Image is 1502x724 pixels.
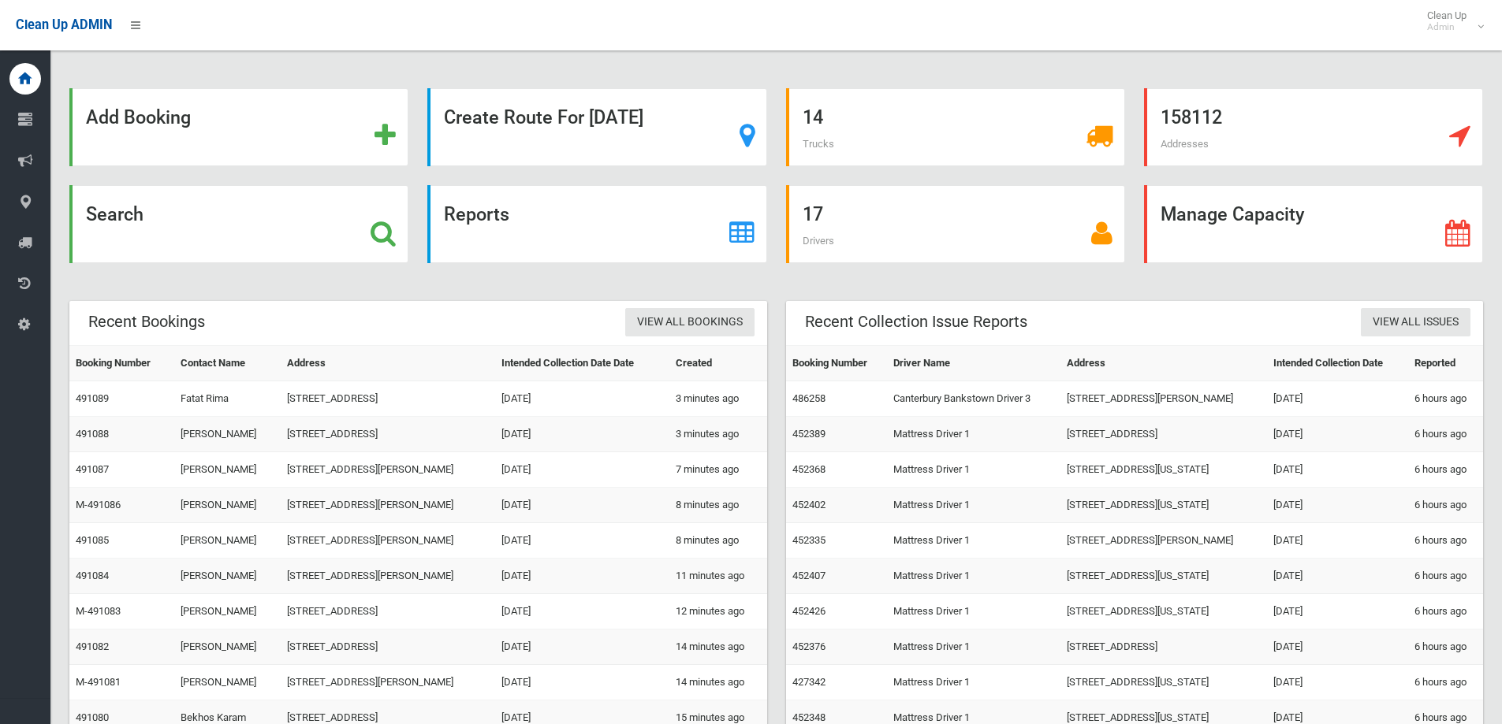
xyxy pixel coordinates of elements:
td: [DATE] [1267,417,1408,452]
a: 452348 [792,711,826,723]
span: Trucks [803,138,834,150]
a: 486258 [792,392,826,404]
th: Contact Name [174,346,280,381]
span: Clean Up ADMIN [16,17,112,32]
a: 491084 [76,570,109,581]
a: 452407 [792,570,826,581]
td: [STREET_ADDRESS][PERSON_NAME] [1060,381,1267,417]
a: 491082 [76,640,109,652]
td: [STREET_ADDRESS][PERSON_NAME] [281,559,495,594]
td: [DATE] [495,629,669,665]
a: 491085 [76,534,109,546]
td: 8 minutes ago [669,523,767,559]
td: 8 minutes ago [669,488,767,523]
td: Canterbury Bankstown Driver 3 [887,381,1060,417]
td: [STREET_ADDRESS][PERSON_NAME] [281,523,495,559]
a: 452389 [792,428,826,440]
td: [DATE] [495,381,669,417]
td: 6 hours ago [1408,488,1483,523]
td: [STREET_ADDRESS] [281,417,495,452]
a: View All Issues [1361,308,1470,337]
td: [PERSON_NAME] [174,417,280,452]
td: [PERSON_NAME] [174,665,280,700]
td: [DATE] [1267,629,1408,665]
td: 11 minutes ago [669,559,767,594]
td: [STREET_ADDRESS][PERSON_NAME] [281,452,495,488]
td: [DATE] [495,665,669,700]
a: 452335 [792,534,826,546]
td: [PERSON_NAME] [174,559,280,594]
td: [DATE] [1267,665,1408,700]
td: [STREET_ADDRESS][PERSON_NAME] [281,488,495,523]
td: Mattress Driver 1 [887,523,1060,559]
td: [DATE] [495,417,669,452]
td: [PERSON_NAME] [174,452,280,488]
td: 7 minutes ago [669,452,767,488]
a: View All Bookings [625,308,755,337]
td: [DATE] [1267,488,1408,523]
strong: Search [86,203,143,225]
td: 6 hours ago [1408,559,1483,594]
td: Mattress Driver 1 [887,417,1060,452]
td: [STREET_ADDRESS][PERSON_NAME] [281,665,495,700]
td: [STREET_ADDRESS][PERSON_NAME] [1060,523,1267,559]
strong: 17 [803,203,823,225]
a: M-491083 [76,605,121,617]
th: Created [669,346,767,381]
td: 6 hours ago [1408,417,1483,452]
td: Mattress Driver 1 [887,559,1060,594]
strong: Reports [444,203,509,225]
td: [STREET_ADDRESS] [281,594,495,629]
a: 491080 [76,711,109,723]
strong: Create Route For [DATE] [444,106,643,128]
a: M-491086 [76,499,121,511]
td: 6 hours ago [1408,523,1483,559]
th: Intended Collection Date Date [495,346,669,381]
strong: 158112 [1161,106,1222,128]
td: [PERSON_NAME] [174,523,280,559]
td: 3 minutes ago [669,381,767,417]
a: 14 Trucks [786,88,1125,166]
th: Intended Collection Date [1267,346,1408,381]
a: 452402 [792,499,826,511]
a: 452368 [792,463,826,475]
td: [STREET_ADDRESS] [1060,417,1267,452]
th: Address [1060,346,1267,381]
td: [DATE] [1267,381,1408,417]
span: Drivers [803,235,834,247]
td: [STREET_ADDRESS][US_STATE] [1060,559,1267,594]
span: Addresses [1161,138,1209,150]
span: Clean Up [1419,9,1482,33]
td: [DATE] [1267,559,1408,594]
th: Booking Number [786,346,887,381]
header: Recent Collection Issue Reports [786,306,1046,337]
a: 452426 [792,605,826,617]
a: 491089 [76,392,109,404]
td: [STREET_ADDRESS] [281,629,495,665]
td: Mattress Driver 1 [887,665,1060,700]
a: 17 Drivers [786,185,1125,263]
td: [DATE] [495,452,669,488]
th: Driver Name [887,346,1060,381]
a: Manage Capacity [1144,185,1483,263]
td: 6 hours ago [1408,381,1483,417]
td: [STREET_ADDRESS] [1060,629,1267,665]
td: [DATE] [495,523,669,559]
a: M-491081 [76,676,121,688]
td: [PERSON_NAME] [174,488,280,523]
td: 6 hours ago [1408,629,1483,665]
a: 491088 [76,428,109,440]
td: Fatat Rima [174,381,280,417]
td: [DATE] [495,594,669,629]
header: Recent Bookings [69,306,224,337]
td: 12 minutes ago [669,594,767,629]
td: [PERSON_NAME] [174,629,280,665]
a: 491087 [76,463,109,475]
td: [STREET_ADDRESS][US_STATE] [1060,488,1267,523]
a: 158112 Addresses [1144,88,1483,166]
td: Mattress Driver 1 [887,488,1060,523]
td: [STREET_ADDRESS][US_STATE] [1060,452,1267,488]
strong: 14 [803,106,823,128]
a: Create Route For [DATE] [427,88,766,166]
td: [STREET_ADDRESS][US_STATE] [1060,594,1267,629]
